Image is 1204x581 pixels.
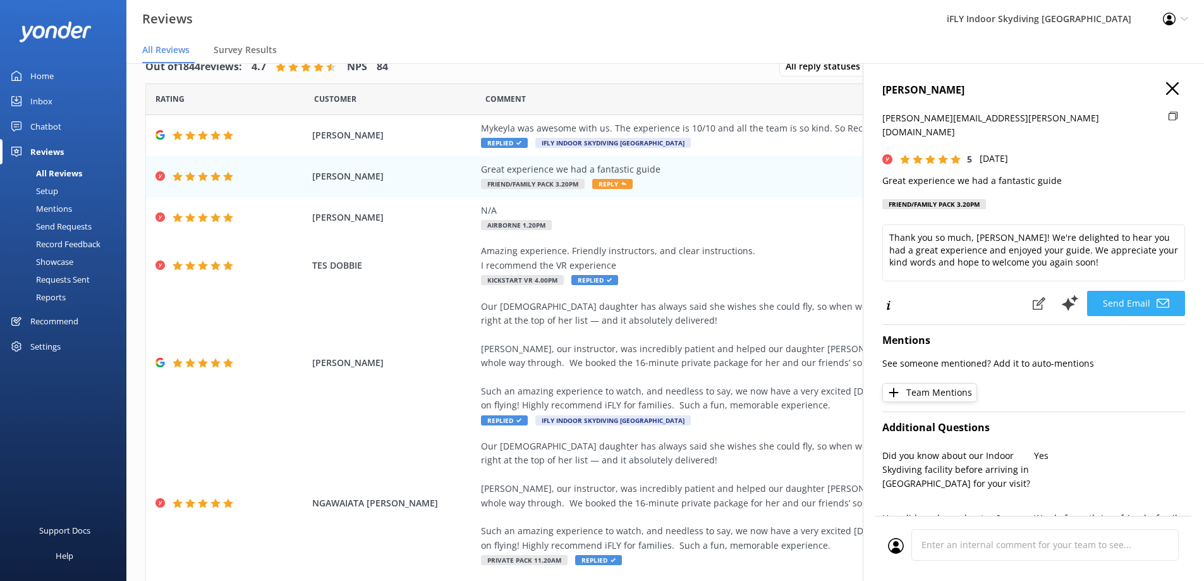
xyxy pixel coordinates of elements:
div: Send Requests [8,217,92,235]
a: All Reviews [8,164,126,182]
h4: [PERSON_NAME] [882,82,1185,99]
div: Support Docs [39,518,90,543]
span: All Reviews [142,44,190,56]
span: Survey Results [214,44,277,56]
a: Record Feedback [8,235,126,253]
p: [PERSON_NAME][EMAIL_ADDRESS][PERSON_NAME][DOMAIN_NAME] [882,111,1161,140]
h4: 4.7 [252,59,266,75]
div: Chatbot [30,114,61,139]
p: Did you know about our Indoor Skydiving facility before arriving in [GEOGRAPHIC_DATA] for your vi... [882,449,1034,491]
div: Mentions [8,200,72,217]
div: Our [DEMOGRAPHIC_DATA] daughter has always said she wishes she could fly, so when we booked our Q... [481,300,1056,413]
div: Recommend [30,309,78,334]
img: yonder-white-logo.png [19,21,92,42]
h3: Reviews [142,9,193,29]
textarea: Thank you so much, [PERSON_NAME]! We're delighted to hear you had a great experience and enjoyed ... [882,224,1185,281]
span: Replied [575,555,622,565]
div: Friend/Family Pack 3.20pm [882,199,986,209]
p: Word of mouth (e.g. friends, family, or someone else) [1034,511,1186,540]
span: iFLY Indoor Skydiving [GEOGRAPHIC_DATA] [535,415,691,425]
h4: Mentions [882,333,1185,349]
span: Replied [571,275,618,285]
div: Setup [8,182,58,200]
div: Settings [30,334,61,359]
a: Reports [8,288,126,306]
div: Amazing experience. Friendly instructors, and clear instructions. I recommend the VR experience [481,244,1056,272]
div: Home [30,63,54,89]
span: Replied [481,138,528,148]
div: Inbox [30,89,52,114]
p: See someone mentioned? Add it to auto-mentions [882,357,1185,370]
p: Great experience we had a fantastic guide [882,174,1185,188]
span: All reply statuses [786,59,868,73]
h4: NPS [347,59,367,75]
p: Yes [1034,449,1186,463]
span: Reply [592,179,633,189]
div: Help [56,543,73,568]
p: How did you hear about us? [882,511,1034,525]
a: Setup [8,182,126,200]
span: [PERSON_NAME] [312,356,475,370]
div: Reviews [30,139,64,164]
div: All Reviews [8,164,82,182]
span: Date [155,93,185,105]
h4: 84 [377,59,388,75]
a: Send Requests [8,217,126,235]
span: Question [485,93,526,105]
div: Reports [8,288,66,306]
div: Mykeyla was awesome with us. The experience is 10/10 and all the team is so kind. So Recommendable [481,121,1056,135]
span: Private Pack 11.20am [481,555,568,565]
span: Date [314,93,356,105]
span: iFLY Indoor Skydiving [GEOGRAPHIC_DATA] [535,138,691,148]
div: Our [DEMOGRAPHIC_DATA] daughter has always said she wishes she could fly, so when we booked our Q... [481,439,1056,553]
img: user_profile.svg [888,538,904,554]
span: [PERSON_NAME] [312,211,475,224]
div: N/A [481,204,1056,217]
div: Great experience we had a fantastic guide [481,162,1056,176]
span: TES DOBBIE [312,259,475,272]
a: Showcase [8,253,126,271]
a: Mentions [8,200,126,217]
span: Replied [481,415,528,425]
div: Requests Sent [8,271,90,288]
span: [PERSON_NAME] [312,128,475,142]
h4: Additional Questions [882,420,1185,436]
span: [PERSON_NAME] [312,169,475,183]
button: Team Mentions [882,383,977,402]
span: Kickstart VR 4.00pm [481,275,564,285]
span: Airborne 1.20pm [481,220,552,230]
span: 5 [967,153,972,165]
div: Record Feedback [8,235,100,253]
h4: Out of 1844 reviews: [145,59,242,75]
p: [DATE] [980,152,1008,166]
span: NGAWAIATA [PERSON_NAME] [312,496,475,510]
span: Friend/Family Pack 3.20pm [481,179,585,189]
button: Close [1166,82,1179,96]
button: Send Email [1087,291,1185,316]
div: Showcase [8,253,73,271]
a: Requests Sent [8,271,126,288]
